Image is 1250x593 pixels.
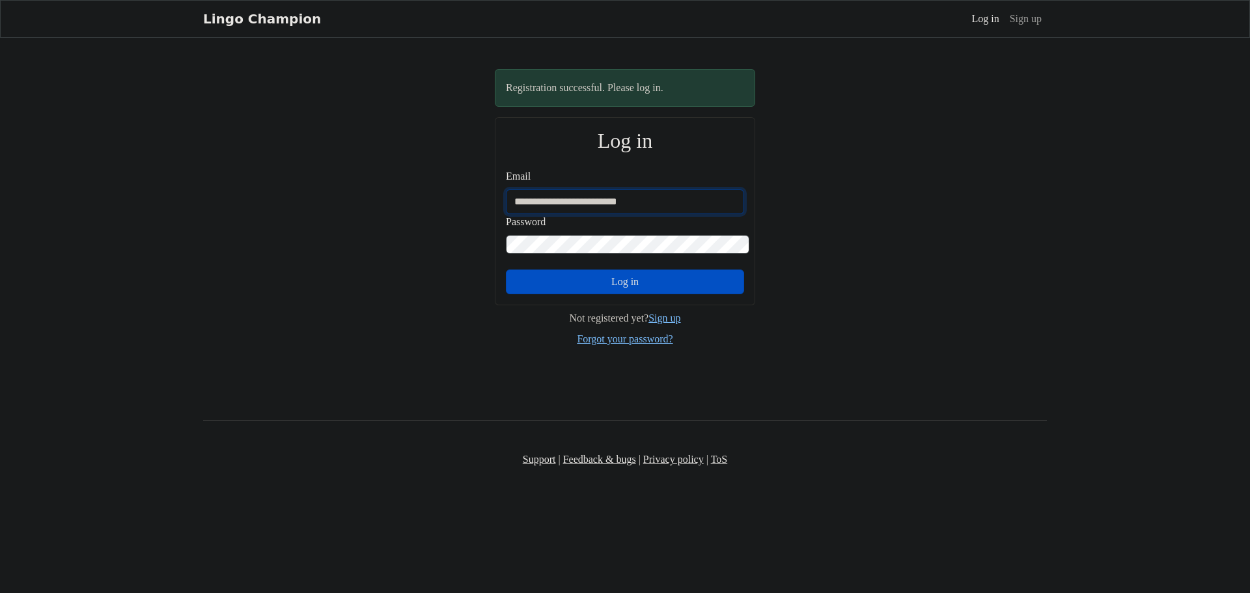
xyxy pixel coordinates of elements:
[506,128,744,153] h2: Log in
[577,333,673,344] a: Forgot your password?
[506,269,744,294] button: Log in
[643,454,704,465] a: Privacy policy
[966,6,1004,32] a: Log in
[203,6,321,32] a: Lingo Champion
[711,454,728,465] a: ToS
[495,310,755,326] div: Not registered yet?
[506,169,531,184] label: Email
[1005,6,1047,32] a: Sign up
[648,312,680,324] a: Sign up
[523,454,556,465] a: Support
[195,452,1055,467] div: | | |
[506,214,546,230] label: Password
[563,454,636,465] a: Feedback & bugs
[611,276,639,287] span: Log in
[495,69,755,107] div: Registration successful. Please log in.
